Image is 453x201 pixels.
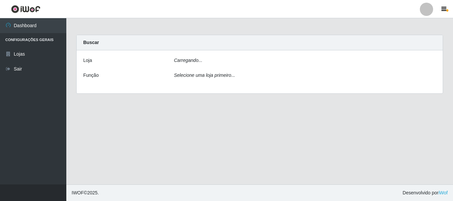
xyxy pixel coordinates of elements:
[174,73,235,78] i: Selecione uma loja primeiro...
[72,189,99,196] span: © 2025 .
[83,72,99,79] label: Função
[403,189,448,196] span: Desenvolvido por
[83,57,92,64] label: Loja
[11,5,40,13] img: CoreUI Logo
[83,40,99,45] strong: Buscar
[174,58,203,63] i: Carregando...
[72,190,84,195] span: IWOF
[438,190,448,195] a: iWof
